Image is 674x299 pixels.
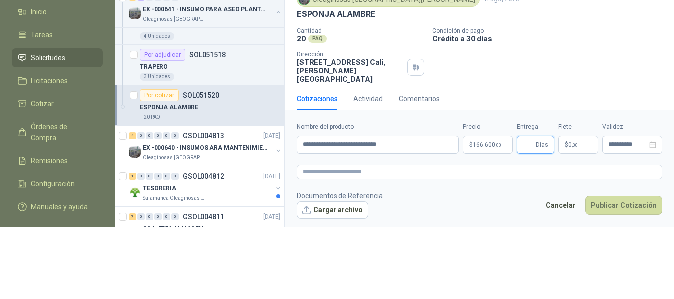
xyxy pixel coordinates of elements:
p: SCA-7556 ALMACEN [143,224,203,234]
p: Condición de pago [432,27,670,34]
span: Órdenes de Compra [31,121,93,143]
p: ESPONJA ALAMBRE [297,9,375,19]
p: Salamanca Oleaginosas SAS [143,194,206,202]
span: Manuales y ayuda [31,201,88,212]
a: Configuración [12,174,103,193]
a: Solicitudes [12,48,103,67]
div: 3 Unidades [140,73,174,81]
div: 0 [146,173,153,180]
img: Company Logo [129,227,141,239]
span: close-circle [649,141,656,148]
span: 166.600 [473,142,501,148]
div: 7 [129,213,136,220]
p: Dirección [297,51,403,58]
a: Por adjudicarSOL051518TRAPERO3 Unidades [115,45,284,85]
p: Oleaginosas [GEOGRAPHIC_DATA][PERSON_NAME] [143,15,206,23]
span: Inicio [31,6,47,17]
div: PAQ [308,35,327,43]
a: Licitaciones [12,71,103,90]
label: Precio [463,122,513,132]
div: 0 [163,173,170,180]
div: 0 [137,132,145,139]
div: 0 [171,173,179,180]
div: Por adjudicar [140,49,185,61]
div: 0 [154,213,162,220]
span: Solicitudes [31,52,65,63]
button: Cargar archivo [297,201,368,219]
button: Cancelar [540,196,581,215]
span: Configuración [31,178,75,189]
span: Días [536,136,548,153]
img: Company Logo [129,186,141,198]
a: 7 0 0 0 0 0 GSOL004811[DATE] Company LogoSCA-7556 ALMACEN [129,211,282,243]
img: Company Logo [129,146,141,158]
p: Crédito a 30 días [432,34,670,43]
div: 20 PAQ [140,113,164,121]
p: Oleaginosas [GEOGRAPHIC_DATA][PERSON_NAME] [143,154,206,162]
p: Cantidad [297,27,424,34]
a: Remisiones [12,151,103,170]
p: ESPONJA ALAMBRE [140,103,198,112]
p: [DATE] [263,212,280,222]
div: 0 [154,173,162,180]
p: SOL051520 [183,92,219,99]
p: EX -000641 - INSUMO PARA ASEO PLANTA EXTRACTORA [143,5,267,14]
span: Licitaciones [31,75,68,86]
div: 1 [129,173,136,180]
div: 0 [146,132,153,139]
p: GSOL004811 [183,213,224,220]
div: 0 [146,213,153,220]
p: GSOL004813 [183,132,224,139]
a: 1 0 0 0 0 0 GSOL004812[DATE] Company LogoTESORERIASalamanca Oleaginosas SAS [129,170,282,202]
p: SOL051518 [189,51,226,58]
p: [DATE] [263,131,280,141]
p: $ 0,00 [558,136,598,154]
a: Por cotizarSOL051520ESPONJA ALAMBRE20 PAQ [115,85,284,126]
div: 0 [137,213,145,220]
a: 4 0 0 0 0 0 GSOL004813[DATE] Company LogoEX -000640 - INSUMOS ARA MANTENIMIENTO MECANICOOleaginos... [129,130,282,162]
p: [STREET_ADDRESS] Cali , [PERSON_NAME][GEOGRAPHIC_DATA] [297,58,403,83]
label: Nombre del producto [297,122,459,132]
p: 20 [297,34,306,43]
p: $166.600,00 [463,136,513,154]
div: 0 [171,213,179,220]
div: 4 [129,132,136,139]
div: Actividad [353,93,383,104]
label: Flete [558,122,598,132]
label: Entrega [517,122,554,132]
div: 0 [154,132,162,139]
div: Por cotizar [140,89,179,101]
span: 0 [568,142,578,148]
div: Cotizaciones [297,93,337,104]
p: TRAPERO [140,62,168,72]
a: Tareas [12,25,103,44]
a: Órdenes de Compra [12,117,103,147]
p: EX -000640 - INSUMOS ARA MANTENIMIENTO MECANICO [143,143,267,153]
a: Cotizar [12,94,103,113]
a: Manuales y ayuda [12,197,103,216]
span: Tareas [31,29,53,40]
div: 0 [171,132,179,139]
span: $ [565,142,568,148]
div: 0 [163,213,170,220]
p: Documentos de Referencia [297,190,383,201]
label: Validez [602,122,662,132]
span: ,00 [572,142,578,148]
div: 0 [163,132,170,139]
p: TESORERIA [143,184,176,193]
a: Inicio [12,2,103,21]
p: [DATE] [263,172,280,181]
img: Company Logo [129,7,141,19]
span: Cotizar [31,98,54,109]
div: 4 Unidades [140,32,174,40]
button: Publicar Cotización [585,196,662,215]
p: GSOL004812 [183,173,224,180]
span: Remisiones [31,155,68,166]
div: Comentarios [399,93,440,104]
span: ,00 [495,142,501,148]
div: 0 [137,173,145,180]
